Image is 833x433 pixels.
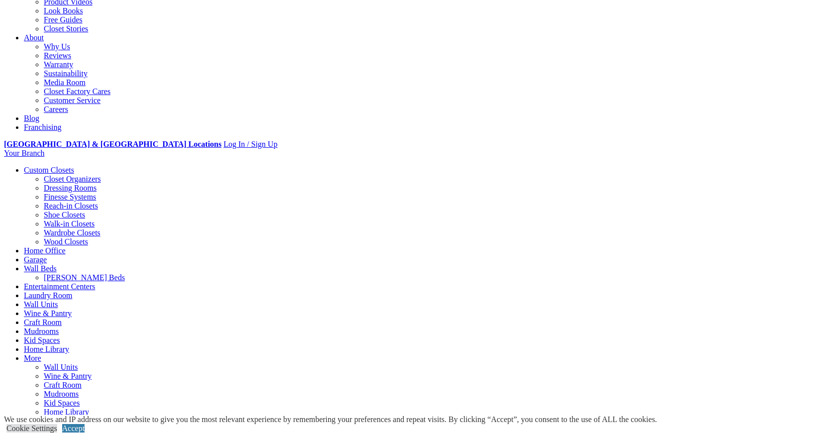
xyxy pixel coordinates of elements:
a: Closet Organizers [44,175,101,183]
a: Wall Units [44,363,78,371]
a: Closet Stories [44,24,88,33]
a: Mudrooms [44,390,79,398]
a: Reviews [44,51,71,60]
a: Wood Closets [44,237,88,246]
a: Wine & Pantry [24,309,72,318]
a: Cookie Settings [6,424,57,433]
a: Custom Closets [24,166,74,174]
a: Log In / Sign Up [223,140,277,148]
a: Laundry Room [24,291,72,300]
a: Home Office [24,246,66,255]
a: Customer Service [44,96,100,105]
a: Careers [44,105,68,113]
a: Franchising [24,123,62,131]
a: Blog [24,114,39,122]
a: Craft Room [24,318,62,326]
a: Wall Units [24,300,58,309]
a: Media Room [44,78,86,87]
a: Kid Spaces [24,336,60,344]
a: Look Books [44,6,83,15]
a: Dressing Rooms [44,184,96,192]
a: Home Library [24,345,69,353]
a: [GEOGRAPHIC_DATA] & [GEOGRAPHIC_DATA] Locations [4,140,221,148]
div: We use cookies and IP address on our website to give you the most relevant experience by remember... [4,415,657,424]
a: Why Us [44,42,70,51]
a: Warranty [44,60,73,69]
a: Closet Factory Cares [44,87,110,96]
a: Home Library [44,408,89,416]
a: Walk-in Closets [44,219,94,228]
a: Free Guides [44,15,83,24]
a: Mudrooms [24,327,59,335]
a: [PERSON_NAME] Beds [44,273,125,282]
a: More menu text will display only on big screen [24,354,41,362]
a: Kid Spaces [44,399,80,407]
a: About [24,33,44,42]
a: Sustainability [44,69,88,78]
a: Your Branch [4,149,44,157]
a: Wardrobe Closets [44,228,100,237]
a: Garage [24,255,47,264]
a: Wine & Pantry [44,372,92,380]
a: Craft Room [44,381,82,389]
a: Entertainment Centers [24,282,95,291]
a: Finesse Systems [44,193,96,201]
a: Shoe Closets [44,211,85,219]
a: Accept [62,424,85,433]
a: Reach-in Closets [44,202,98,210]
a: Wall Beds [24,264,57,273]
